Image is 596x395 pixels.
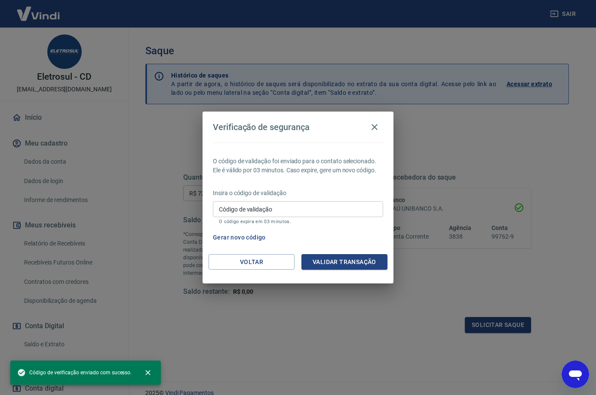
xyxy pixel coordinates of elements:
[213,157,383,175] p: O código de validação foi enviado para o contato selecionado. Ele é válido por 03 minutos. Caso e...
[301,254,387,270] button: Validar transação
[213,189,383,198] p: Insira o código de validação
[213,122,310,132] h4: Verificação de segurança
[219,219,377,224] p: O código expira em 03 minutos.
[138,363,157,382] button: close
[209,230,269,246] button: Gerar novo código
[17,368,132,377] span: Código de verificação enviado com sucesso.
[562,361,589,388] iframe: Botão para abrir a janela de mensagens
[209,254,295,270] button: Voltar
